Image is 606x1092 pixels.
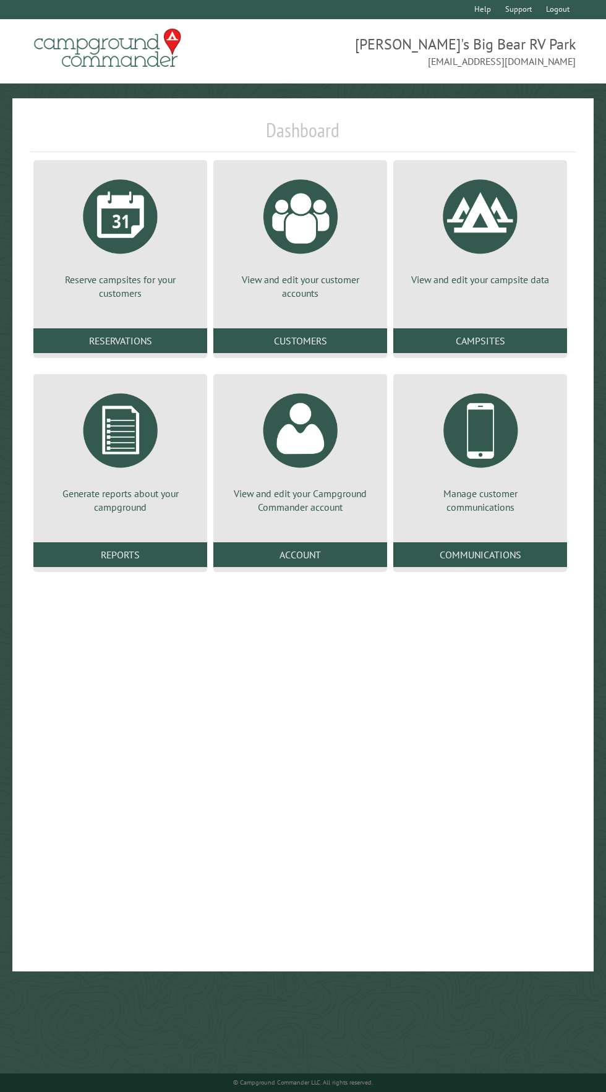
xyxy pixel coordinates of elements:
a: Communications [393,542,567,567]
a: Manage customer communications [408,384,552,514]
small: © Campground Commander LLC. All rights reserved. [233,1078,373,1086]
p: View and edit your customer accounts [228,273,372,301]
a: Reports [33,542,207,567]
p: Generate reports about your campground [48,487,192,514]
a: View and edit your Campground Commander account [228,384,372,514]
a: View and edit your campsite data [408,170,552,286]
a: Customers [213,328,387,353]
a: Account [213,542,387,567]
img: Campground Commander [30,24,185,72]
p: Manage customer communications [408,487,552,514]
a: Reserve campsites for your customers [48,170,192,301]
span: [PERSON_NAME]'s Big Bear RV Park [EMAIL_ADDRESS][DOMAIN_NAME] [303,34,576,69]
a: View and edit your customer accounts [228,170,372,301]
p: View and edit your Campground Commander account [228,487,372,514]
a: Reservations [33,328,207,353]
p: View and edit your campsite data [408,273,552,286]
h1: Dashboard [30,118,576,152]
p: Reserve campsites for your customers [48,273,192,301]
a: Generate reports about your campground [48,384,192,514]
a: Campsites [393,328,567,353]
